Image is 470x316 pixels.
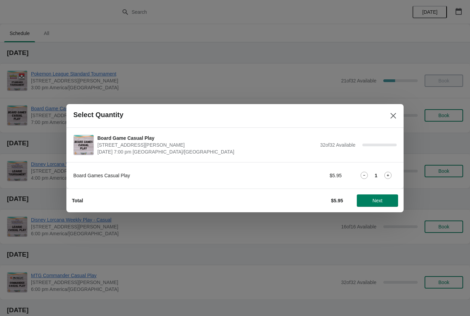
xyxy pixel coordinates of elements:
div: $5.95 [278,172,342,179]
button: Next [357,194,398,207]
span: 32 of 32 Available [320,142,355,148]
button: Close [387,110,399,122]
strong: Total [72,198,83,203]
span: [STREET_ADDRESS][PERSON_NAME] [97,142,317,148]
span: Next [373,198,383,203]
span: Board Game Casual Play [97,135,317,142]
strong: $5.95 [331,198,343,203]
span: [DATE] 7:00 pm [GEOGRAPHIC_DATA]/[GEOGRAPHIC_DATA] [97,148,317,155]
h2: Select Quantity [73,111,124,119]
img: Board Game Casual Play | 2040 Louetta Rd Ste I Spring, TX 77388 | October 11 | 7:00 pm America/Ch... [74,135,94,155]
strong: 1 [375,172,377,179]
div: Board Games Casual Play [73,172,264,179]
